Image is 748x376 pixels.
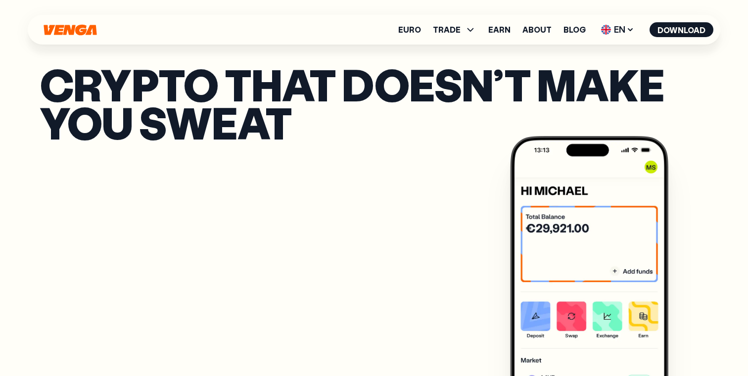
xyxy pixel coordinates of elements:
[43,24,98,36] svg: Home
[601,25,611,35] img: flag-uk
[598,22,638,38] span: EN
[522,26,552,34] a: About
[433,24,476,36] span: TRADE
[563,26,586,34] a: Blog
[433,26,461,34] span: TRADE
[40,65,708,141] p: Crypto that doesn’t make you sweat
[398,26,421,34] a: Euro
[488,26,511,34] a: Earn
[650,22,713,37] button: Download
